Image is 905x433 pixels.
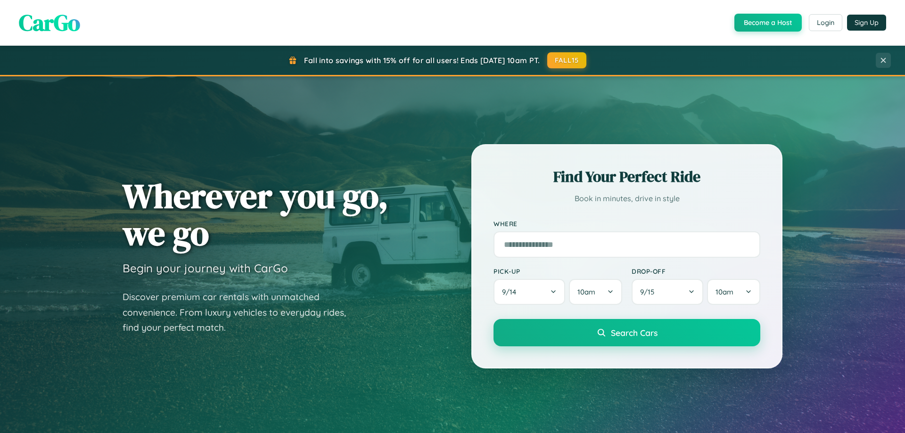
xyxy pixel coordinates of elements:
[19,7,80,38] span: CarGo
[809,14,842,31] button: Login
[632,267,760,275] label: Drop-off
[123,177,388,252] h1: Wherever you go, we go
[569,279,622,305] button: 10am
[123,261,288,275] h3: Begin your journey with CarGo
[547,52,587,68] button: FALL15
[640,287,659,296] span: 9 / 15
[611,327,658,338] span: Search Cars
[494,166,760,187] h2: Find Your Perfect Ride
[734,14,802,32] button: Become a Host
[494,192,760,205] p: Book in minutes, drive in style
[494,220,760,228] label: Where
[123,289,358,335] p: Discover premium car rentals with unmatched convenience. From luxury vehicles to everyday rides, ...
[304,56,540,65] span: Fall into savings with 15% off for all users! Ends [DATE] 10am PT.
[494,319,760,346] button: Search Cars
[494,279,565,305] button: 9/14
[502,287,521,296] span: 9 / 14
[577,287,595,296] span: 10am
[716,287,733,296] span: 10am
[494,267,622,275] label: Pick-up
[707,279,760,305] button: 10am
[632,279,703,305] button: 9/15
[847,15,886,31] button: Sign Up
